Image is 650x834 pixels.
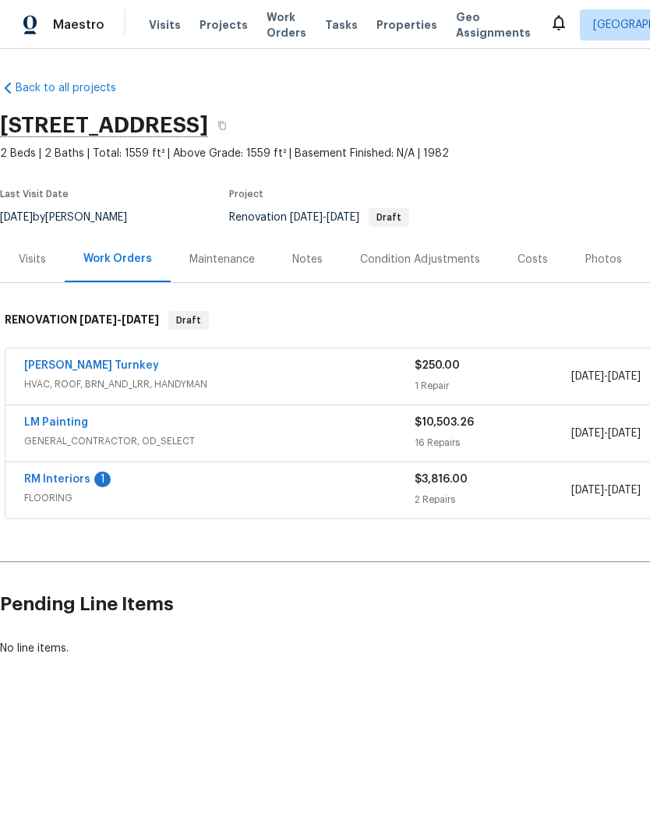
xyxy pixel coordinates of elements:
[189,252,255,267] div: Maintenance
[267,9,306,41] span: Work Orders
[608,428,641,439] span: [DATE]
[292,252,323,267] div: Notes
[571,369,641,384] span: -
[24,433,415,449] span: GENERAL_CONTRACTOR, OD_SELECT
[229,189,263,199] span: Project
[290,212,359,223] span: -
[608,371,641,382] span: [DATE]
[229,212,409,223] span: Renovation
[360,252,480,267] div: Condition Adjustments
[327,212,359,223] span: [DATE]
[415,435,571,451] div: 16 Repairs
[94,472,111,487] div: 1
[24,376,415,392] span: HVAC, ROOF, BRN_AND_LRR, HANDYMAN
[79,314,159,325] span: -
[571,371,604,382] span: [DATE]
[608,485,641,496] span: [DATE]
[149,17,181,33] span: Visits
[325,19,358,30] span: Tasks
[571,426,641,441] span: -
[415,492,571,507] div: 2 Repairs
[571,482,641,498] span: -
[24,490,415,506] span: FLOORING
[415,474,468,485] span: $3,816.00
[170,313,207,328] span: Draft
[24,474,90,485] a: RM Interiors
[376,17,437,33] span: Properties
[456,9,531,41] span: Geo Assignments
[53,17,104,33] span: Maestro
[571,428,604,439] span: [DATE]
[83,251,152,267] div: Work Orders
[415,360,460,371] span: $250.00
[585,252,622,267] div: Photos
[290,212,323,223] span: [DATE]
[208,111,236,140] button: Copy Address
[518,252,548,267] div: Costs
[370,213,408,222] span: Draft
[122,314,159,325] span: [DATE]
[571,485,604,496] span: [DATE]
[79,314,117,325] span: [DATE]
[24,417,88,428] a: LM Painting
[200,17,248,33] span: Projects
[5,311,159,330] h6: RENOVATION
[415,417,474,428] span: $10,503.26
[24,360,159,371] a: [PERSON_NAME] Turnkey
[415,378,571,394] div: 1 Repair
[19,252,46,267] div: Visits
